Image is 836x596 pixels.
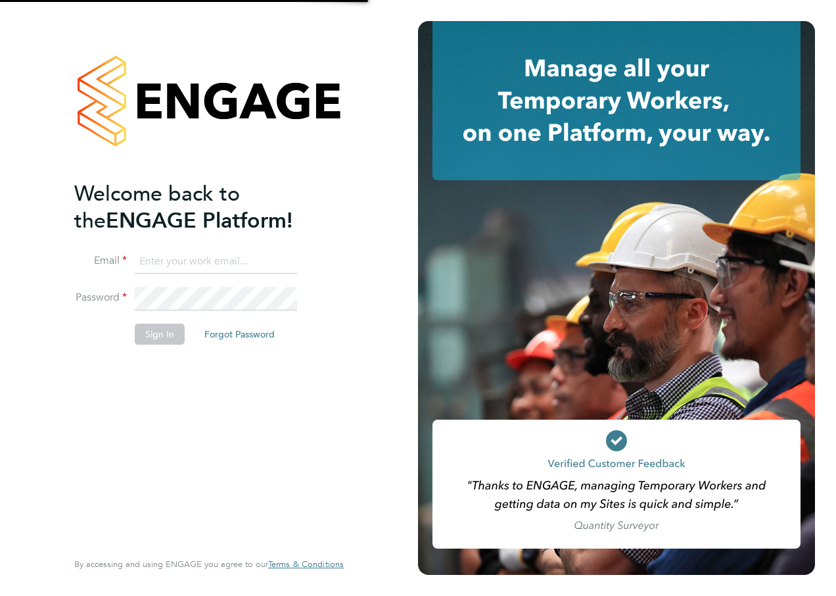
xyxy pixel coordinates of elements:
[135,324,185,345] button: Sign In
[268,559,344,570] a: Terms & Conditions
[74,180,331,234] h2: ENGAGE Platform!
[74,559,344,570] span: By accessing and using ENGAGE you agree to our
[194,324,285,345] button: Forgot Password
[74,181,240,234] span: Welcome back to the
[74,254,127,268] label: Email
[74,291,127,305] label: Password
[135,250,297,274] input: Enter your work email...
[268,559,344,570] span: Terms & Conditions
